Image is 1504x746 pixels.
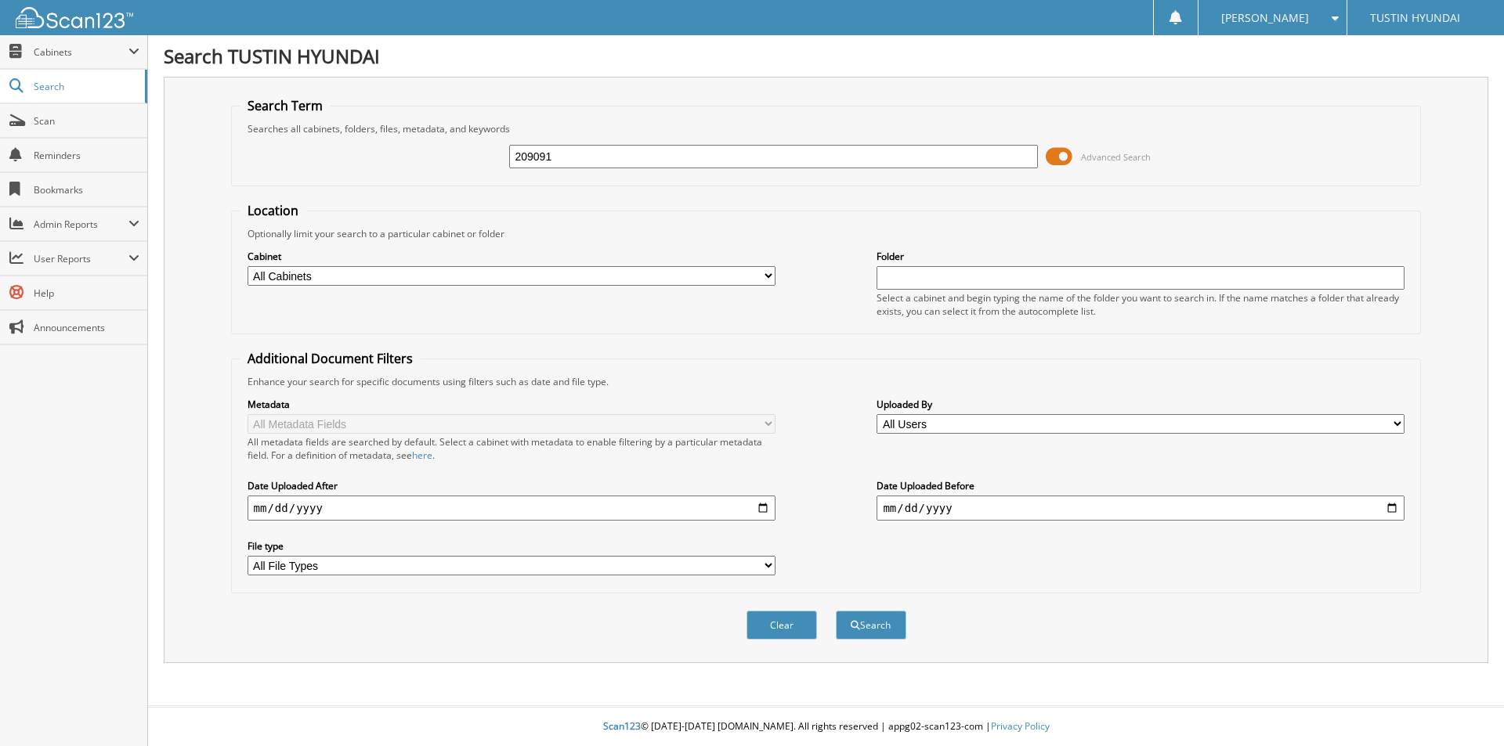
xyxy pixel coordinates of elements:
[240,350,421,367] legend: Additional Document Filters
[148,708,1504,746] div: © [DATE]-[DATE] [DOMAIN_NAME]. All rights reserved | appg02-scan123-com |
[34,183,139,196] span: Bookmarks
[240,97,331,114] legend: Search Term
[240,202,306,219] legend: Location
[248,398,775,411] label: Metadata
[877,398,1405,411] label: Uploaded By
[240,375,1413,388] div: Enhance your search for specific documents using filters such as date and file type.
[1221,13,1309,23] span: [PERSON_NAME]
[34,218,128,231] span: Admin Reports
[991,719,1050,733] a: Privacy Policy
[747,611,817,640] button: Clear
[34,149,139,162] span: Reminders
[16,7,133,28] img: scan123-logo-white.svg
[1370,13,1460,23] span: TUSTIN HYUNDAI
[877,250,1405,263] label: Folder
[248,435,775,462] div: All metadata fields are searched by default. Select a cabinet with metadata to enable filtering b...
[248,250,775,263] label: Cabinet
[240,122,1413,135] div: Searches all cabinets, folders, files, metadata, and keywords
[877,496,1405,521] input: end
[1081,151,1151,163] span: Advanced Search
[240,227,1413,240] div: Optionally limit your search to a particular cabinet or folder
[877,291,1405,318] div: Select a cabinet and begin typing the name of the folder you want to search in. If the name match...
[34,287,139,300] span: Help
[248,479,775,492] label: Date Uploaded After
[248,539,775,553] label: File type
[34,80,137,93] span: Search
[877,479,1405,492] label: Date Uploaded Before
[836,611,906,640] button: Search
[34,321,139,334] span: Announcements
[34,114,139,128] span: Scan
[412,449,432,462] a: here
[34,252,128,265] span: User Reports
[164,43,1488,69] h1: Search TUSTIN HYUNDAI
[603,719,641,733] span: Scan123
[34,45,128,59] span: Cabinets
[248,496,775,521] input: start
